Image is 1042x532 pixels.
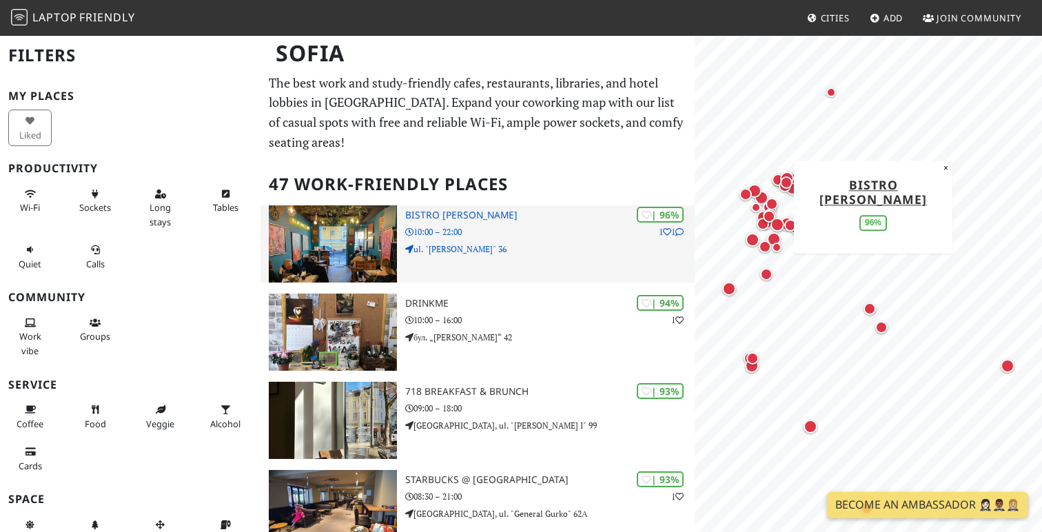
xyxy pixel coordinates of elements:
[754,215,772,233] div: Map marker
[939,161,952,176] button: Close popup
[748,199,764,216] div: Map marker
[269,205,397,283] img: Bistro Montanari
[777,174,795,192] div: Map marker
[20,201,40,214] span: Stable Wi-Fi
[917,6,1027,30] a: Join Community
[744,349,762,367] div: Map marker
[998,356,1017,376] div: Map marker
[260,294,695,371] a: DrinkMe | 94% 1 DrinkMe 10:00 – 16:00 бул. „[PERSON_NAME]“ 42
[859,215,887,231] div: 96%
[784,180,801,198] div: Map marker
[405,225,695,238] p: 10:00 – 22:00
[269,382,397,459] img: 718 Breakfast & Brunch
[85,418,106,430] span: Food
[8,440,52,477] button: Cards
[32,10,77,25] span: Laptop
[637,207,684,223] div: | 96%
[213,201,238,214] span: Work-friendly tables
[19,258,41,270] span: Quiet
[760,206,779,225] div: Map marker
[405,419,695,432] p: [GEOGRAPHIC_DATA], ul. "[PERSON_NAME] I" 99
[864,6,909,30] a: Add
[74,311,117,348] button: Groups
[768,239,785,256] div: Map marker
[405,331,695,344] p: бул. „[PERSON_NAME]“ 42
[19,330,41,356] span: People working
[269,73,686,152] p: The best work and study-friendly cafes, restaurants, libraries, and hotel lobbies in [GEOGRAPHIC_...
[19,460,42,472] span: Credit cards
[801,6,855,30] a: Cities
[637,383,684,399] div: | 93%
[11,6,135,30] a: LaptopFriendly LaptopFriendly
[741,349,759,367] div: Map marker
[74,238,117,275] button: Calls
[8,311,52,362] button: Work vibe
[80,330,110,342] span: Group tables
[405,243,695,256] p: ul. "[PERSON_NAME]" 36
[760,207,778,225] div: Map marker
[405,386,695,398] h3: 718 Breakfast & Brunch
[79,10,134,25] span: Friendly
[743,230,762,249] div: Map marker
[637,471,684,487] div: | 93%
[768,215,787,234] div: Map marker
[8,90,252,103] h3: My Places
[8,398,52,435] button: Coffee
[405,402,695,415] p: 09:00 – 18:00
[260,382,695,459] a: 718 Breakfast & Brunch | 93% 718 Breakfast & Brunch 09:00 – 18:00 [GEOGRAPHIC_DATA], ul. "[PERSON...
[742,356,762,376] div: Map marker
[86,258,105,270] span: Video/audio calls
[405,209,695,221] h3: Bistro [PERSON_NAME]
[883,12,903,24] span: Add
[260,205,695,283] a: Bistro Montanari | 96% 11 Bistro [PERSON_NAME] 10:00 – 22:00 ul. "[PERSON_NAME]" 36
[204,183,247,219] button: Tables
[821,12,850,24] span: Cities
[8,493,252,506] h3: Space
[79,201,111,214] span: Power sockets
[659,225,684,238] p: 1 1
[781,216,799,234] div: Map marker
[8,34,252,76] h2: Filters
[204,398,247,435] button: Alcohol
[265,34,692,72] h1: Sofia
[763,195,781,213] div: Map marker
[777,169,797,188] div: Map marker
[74,398,117,435] button: Food
[8,183,52,219] button: Wi-Fi
[671,314,684,327] p: 1
[405,474,695,486] h3: Starbucks @ [GEOGRAPHIC_DATA]
[405,490,695,503] p: 08:30 – 21:00
[777,214,797,234] div: Map marker
[872,318,890,336] div: Map marker
[17,418,43,430] span: Coffee
[210,418,241,430] span: Alcohol
[937,12,1021,24] span: Join Community
[788,220,806,238] div: Map marker
[671,490,684,503] p: 1
[8,378,252,391] h3: Service
[819,176,927,207] a: Bistro [PERSON_NAME]
[139,183,182,233] button: Long stays
[8,162,252,175] h3: Productivity
[769,171,787,189] div: Map marker
[737,185,755,203] div: Map marker
[745,181,764,201] div: Map marker
[8,238,52,275] button: Quiet
[719,279,739,298] div: Map marker
[150,201,171,227] span: Long stays
[827,492,1028,518] a: Become an Ambassador 🤵🏻‍♀️🤵🏾‍♂️🤵🏼‍♀️
[8,291,252,304] h3: Community
[756,238,774,256] div: Map marker
[861,300,879,318] div: Map marker
[74,183,117,219] button: Sockets
[773,170,791,188] div: Map marker
[757,265,775,283] div: Map marker
[11,9,28,25] img: LaptopFriendly
[405,507,695,520] p: [GEOGRAPHIC_DATA], ul. "General Gurko" 62А
[405,314,695,327] p: 10:00 – 16:00
[139,398,182,435] button: Veggie
[269,294,397,371] img: DrinkMe
[801,417,820,436] div: Map marker
[146,418,174,430] span: Veggie
[823,84,839,101] div: Map marker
